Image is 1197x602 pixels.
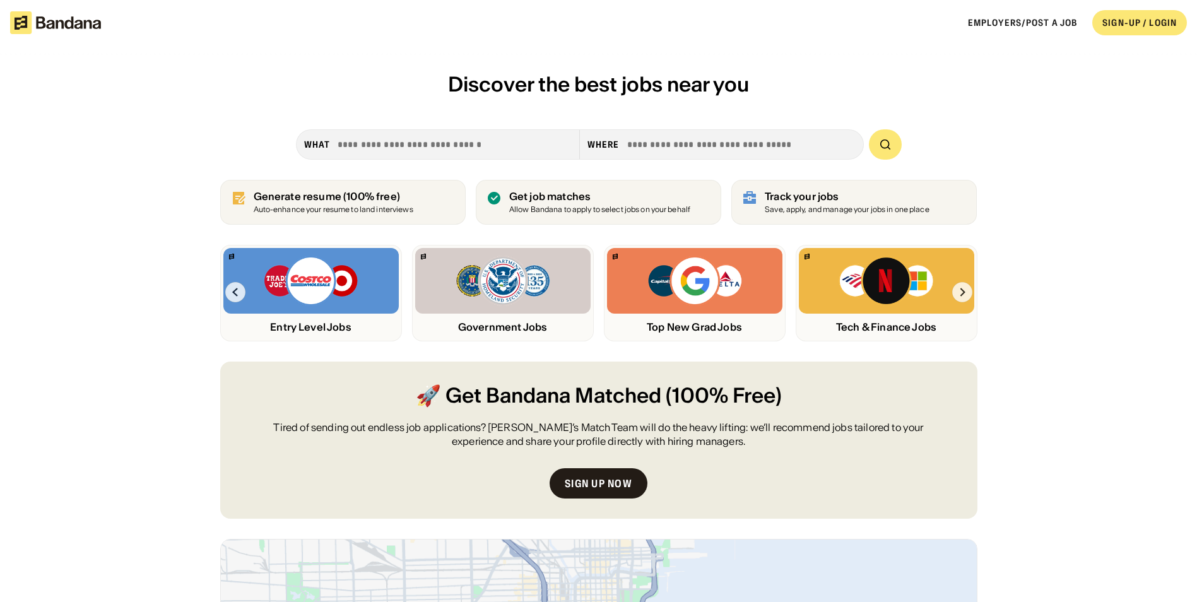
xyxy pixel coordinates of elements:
img: Left Arrow [225,282,245,302]
a: Get job matches Allow Bandana to apply to select jobs on your behalf [476,180,721,225]
div: SIGN-UP / LOGIN [1102,17,1177,28]
div: Generate resume [254,191,413,203]
a: Bandana logoCapital One, Google, Delta logosTop New Grad Jobs [604,245,786,341]
img: Bandana logo [229,254,234,259]
div: Sign up now [565,478,632,488]
img: Bandana logo [613,254,618,259]
div: Government Jobs [415,321,591,333]
div: Where [587,139,620,150]
div: what [304,139,330,150]
img: Right Arrow [952,282,972,302]
div: Auto-enhance your resume to land interviews [254,206,413,214]
div: Tech & Finance Jobs [799,321,974,333]
div: Get job matches [509,191,690,203]
a: Sign up now [550,468,647,499]
a: Bandana logoBank of America, Netflix, Microsoft logosTech & Finance Jobs [796,245,977,341]
div: Entry Level Jobs [223,321,399,333]
a: Bandana logoFBI, DHS, MWRD logosGovernment Jobs [412,245,594,341]
span: Discover the best jobs near you [448,71,749,97]
a: Generate resume (100% free)Auto-enhance your resume to land interviews [220,180,466,225]
img: Trader Joe’s, Costco, Target logos [263,256,359,306]
div: Top New Grad Jobs [607,321,782,333]
img: Bandana logo [805,254,810,259]
span: 🚀 Get Bandana Matched [416,382,661,410]
div: Track your jobs [765,191,929,203]
img: Bandana logotype [10,11,101,34]
span: (100% Free) [666,382,782,410]
img: Bandana logo [421,254,426,259]
img: Capital One, Google, Delta logos [647,256,743,306]
span: (100% free) [343,190,400,203]
div: Allow Bandana to apply to select jobs on your behalf [509,206,690,214]
img: FBI, DHS, MWRD logos [455,256,551,306]
a: Track your jobs Save, apply, and manage your jobs in one place [731,180,977,225]
img: Bank of America, Netflix, Microsoft logos [839,256,934,306]
div: Save, apply, and manage your jobs in one place [765,206,929,214]
a: Bandana logoTrader Joe’s, Costco, Target logosEntry Level Jobs [220,245,402,341]
a: Employers/Post a job [968,17,1077,28]
div: Tired of sending out endless job applications? [PERSON_NAME]’s Match Team will do the heavy lifti... [251,420,947,449]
